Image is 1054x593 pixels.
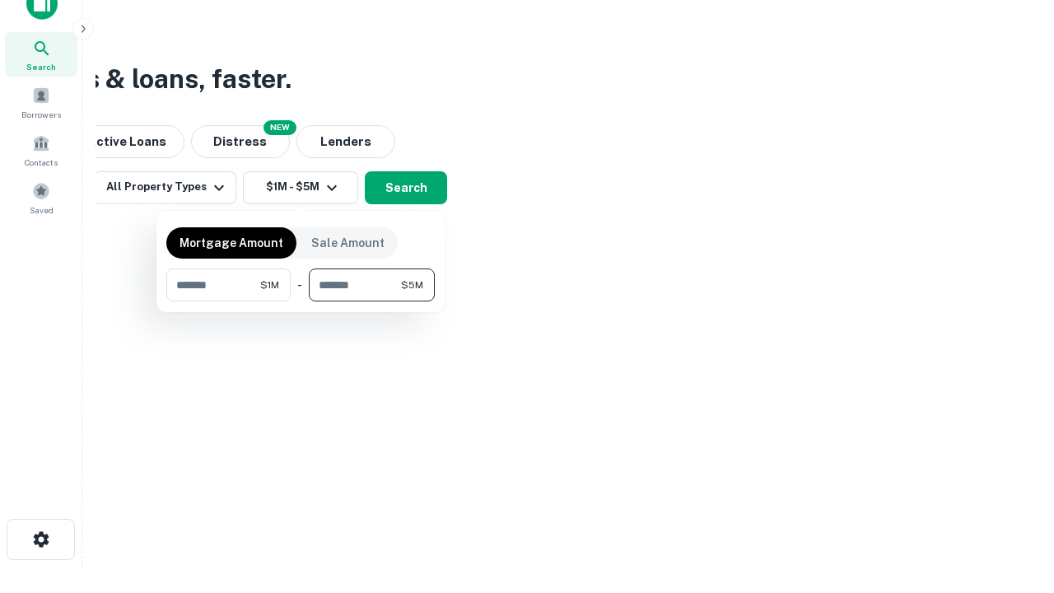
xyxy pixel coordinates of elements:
[260,278,279,292] span: $1M
[972,461,1054,540] iframe: Chat Widget
[311,234,385,252] p: Sale Amount
[401,278,423,292] span: $5M
[297,268,302,301] div: -
[180,234,283,252] p: Mortgage Amount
